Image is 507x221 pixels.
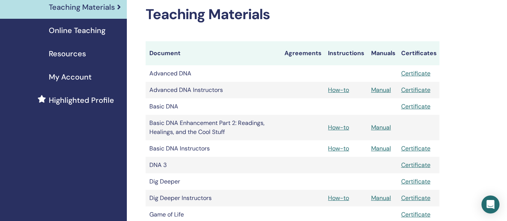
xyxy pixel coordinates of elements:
td: Dig Deeper Instructors [146,190,281,206]
div: Open Intercom Messenger [481,195,499,213]
a: Certificate [401,177,430,185]
th: Document [146,41,281,65]
td: Advanced DNA Instructors [146,82,281,98]
a: Certificate [401,69,430,77]
a: How-to [328,194,349,202]
a: Manual [371,86,391,94]
td: Basic DNA [146,98,281,115]
a: Manual [371,194,391,202]
td: Basic DNA Instructors [146,140,281,157]
td: Advanced DNA [146,65,281,82]
a: Certificate [401,86,430,94]
a: Certificate [401,210,430,218]
span: My Account [49,71,92,83]
td: Basic DNA Enhancement Part 2: Readings, Healings, and the Cool Stuff [146,115,281,140]
a: Certificate [401,161,430,169]
td: Dig Deeper [146,173,281,190]
th: Manuals [367,41,397,65]
span: Online Teaching [49,25,105,36]
a: How-to [328,86,349,94]
th: Instructions [324,41,367,65]
h2: Teaching Materials [146,6,439,23]
th: Agreements [281,41,325,65]
a: Manual [371,123,391,131]
a: Certificate [401,144,430,152]
th: Certificates [397,41,439,65]
a: Certificate [401,102,430,110]
td: DNA 3 [146,157,281,173]
span: Teaching Materials [49,2,115,13]
a: How-to [328,123,349,131]
span: Highlighted Profile [49,95,114,106]
a: Manual [371,144,391,152]
span: Resources [49,48,86,59]
a: Certificate [401,194,430,202]
a: How-to [328,144,349,152]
